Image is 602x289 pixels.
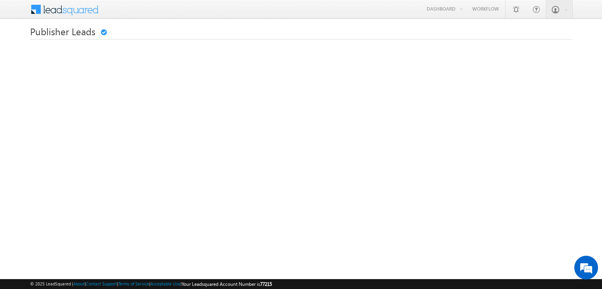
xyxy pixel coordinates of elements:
[118,281,149,286] a: Terms of Service
[30,280,272,288] span: © 2025 LeadSquared | | | | |
[73,281,85,286] a: About
[182,281,272,287] span: Your Leadsquared Account Number is
[86,281,117,286] a: Contact Support
[260,281,272,287] span: 77215
[30,25,95,38] span: Publisher Leads
[150,281,180,286] a: Acceptable Use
